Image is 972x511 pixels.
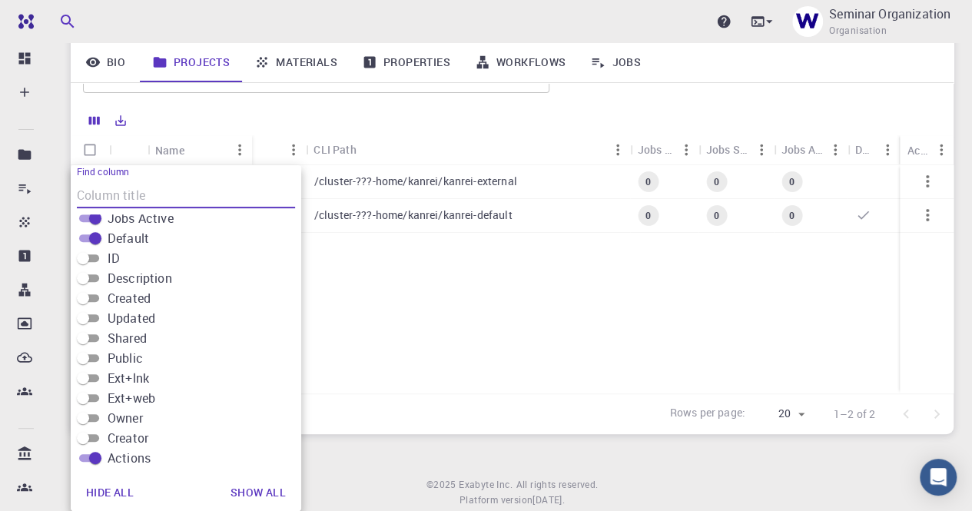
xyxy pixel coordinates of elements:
span: All rights reserved. [516,477,598,493]
span: Organisation [829,23,887,38]
div: Actions [900,135,954,165]
span: 0 [783,175,801,188]
p: /cluster-???-home/kanrei/kanrei-external [314,174,517,189]
p: 1–2 of 2 [834,406,875,422]
button: Menu [749,138,774,162]
span: ID [108,249,120,267]
img: Seminar Organization [792,6,823,37]
div: Jobs Active [781,134,823,164]
span: 0 [783,209,801,222]
div: Columns [71,165,301,511]
div: Default [855,134,875,164]
div: Icon [109,135,148,165]
button: Hide all [74,477,146,508]
a: Projects [140,42,242,82]
p: /cluster-???-home/kanrei/kanrei-default [314,207,513,223]
span: Public [108,349,143,367]
div: Default [848,134,900,164]
div: Name [155,135,184,165]
span: 0 [639,209,657,222]
div: Accounting slug [158,134,306,164]
a: Jobs [578,42,653,82]
span: Description [108,269,172,287]
div: Jobs Active [774,134,848,164]
button: Menu [281,138,306,162]
button: Show all [218,477,298,508]
a: [DATE]. [532,493,565,508]
button: Export [108,108,134,133]
a: Materials [242,42,350,82]
span: Actions [108,449,151,467]
button: Menu [605,138,630,162]
span: Ext+lnk [108,369,149,387]
img: logo [12,14,34,29]
div: Open Intercom Messenger [920,459,957,496]
button: Columns [81,108,108,133]
div: CLI Path [313,134,356,164]
a: Bio [71,42,140,82]
div: Actions [907,135,929,165]
input: Column title [77,184,295,208]
button: Menu [227,138,252,162]
a: Exabyte Inc. [459,477,513,493]
span: © 2025 [426,477,459,493]
span: Owner [108,409,143,427]
a: Workflows [463,42,579,82]
label: Find column [77,165,129,178]
button: Menu [823,138,848,162]
div: CLI Path [306,134,629,164]
div: 20 [751,403,809,425]
button: Sort [184,138,209,162]
div: Jobs Total [638,134,674,164]
span: Platform version [459,493,532,508]
div: Name [148,135,252,165]
button: Menu [674,138,698,162]
span: Exabyte Inc. [459,478,513,490]
span: Creator [108,429,148,447]
p: Rows per page: [670,405,745,423]
div: Jobs Subm. [706,134,749,164]
a: Properties [350,42,463,82]
div: Jobs Subm. [698,134,774,164]
span: Created [108,289,151,307]
span: 0 [708,209,725,222]
span: Shared [108,329,147,347]
span: Support [31,11,86,25]
button: Menu [929,138,954,162]
button: Sort [246,138,270,162]
div: Jobs Total [630,134,698,164]
span: 0 [708,175,725,188]
span: Ext+web [108,389,155,407]
span: 0 [639,175,657,188]
button: Menu [875,138,900,162]
span: Updated [108,309,155,327]
span: Default [108,229,149,247]
span: Jobs Active [108,209,174,227]
p: Seminar Organization [829,5,950,23]
span: [DATE] . [532,493,565,506]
